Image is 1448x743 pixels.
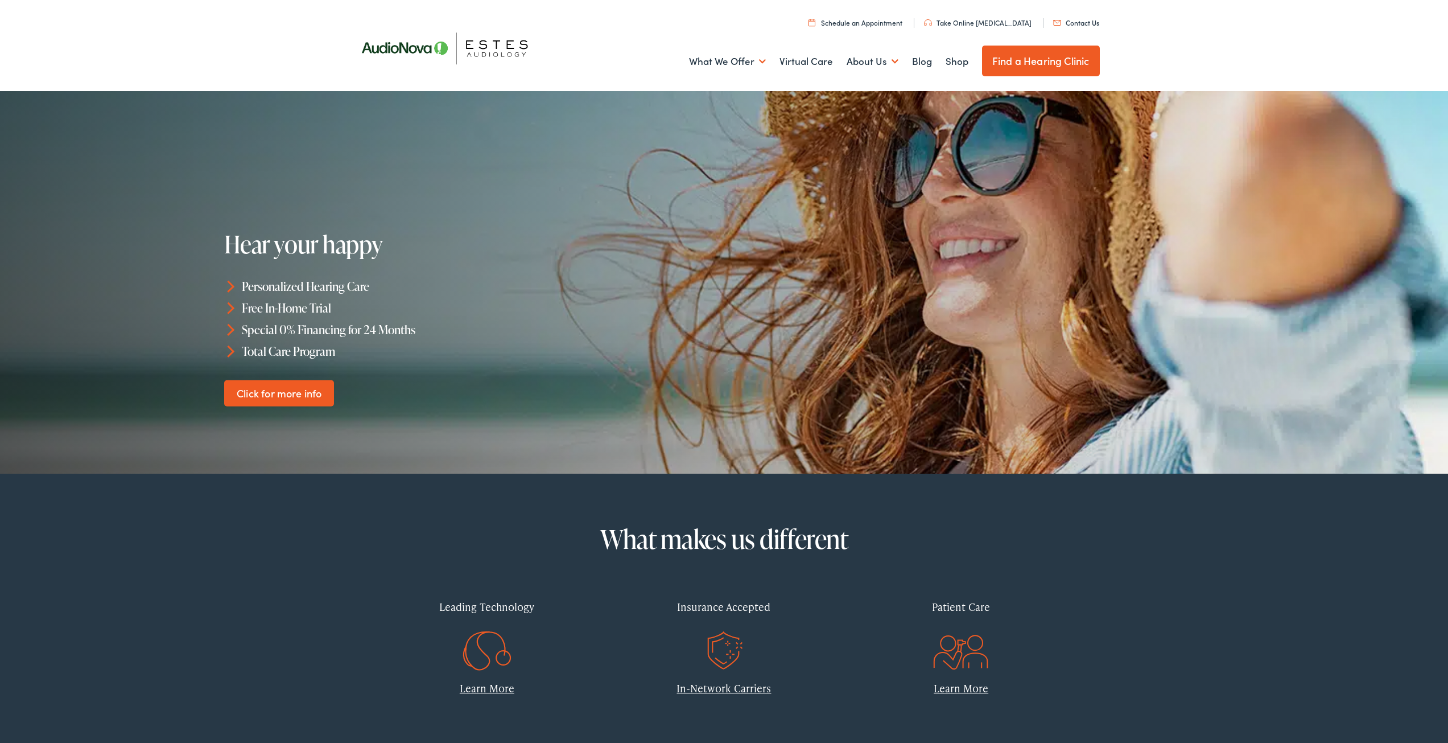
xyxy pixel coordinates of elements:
img: utility icon [924,19,932,26]
a: Schedule an Appointment [808,18,902,27]
a: About Us [847,40,898,83]
a: Take Online [MEDICAL_DATA] [924,18,1032,27]
li: Special 0% Financing for 24 Months [224,319,731,340]
h2: What makes us different [377,525,1071,553]
a: What We Offer [689,40,766,83]
a: Virtual Care [779,40,833,83]
a: Shop [946,40,968,83]
a: Leading Technology [377,590,597,658]
div: Insurance Accepted [614,590,834,623]
a: Insurance Accepted [614,590,834,658]
a: Find a Hearing Clinic [982,46,1100,76]
li: Free In-Home Trial [224,297,731,319]
a: Contact Us [1053,18,1099,27]
a: Patient Care [851,590,1071,658]
a: Click for more info [224,380,334,407]
h1: Hear your happy [224,231,570,257]
img: utility icon [1053,20,1061,26]
img: utility icon [808,19,815,26]
div: Patient Care [851,590,1071,623]
li: Total Care Program [224,340,731,362]
a: Blog [912,40,932,83]
div: Leading Technology [377,590,597,623]
li: Personalized Hearing Care [224,276,731,297]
